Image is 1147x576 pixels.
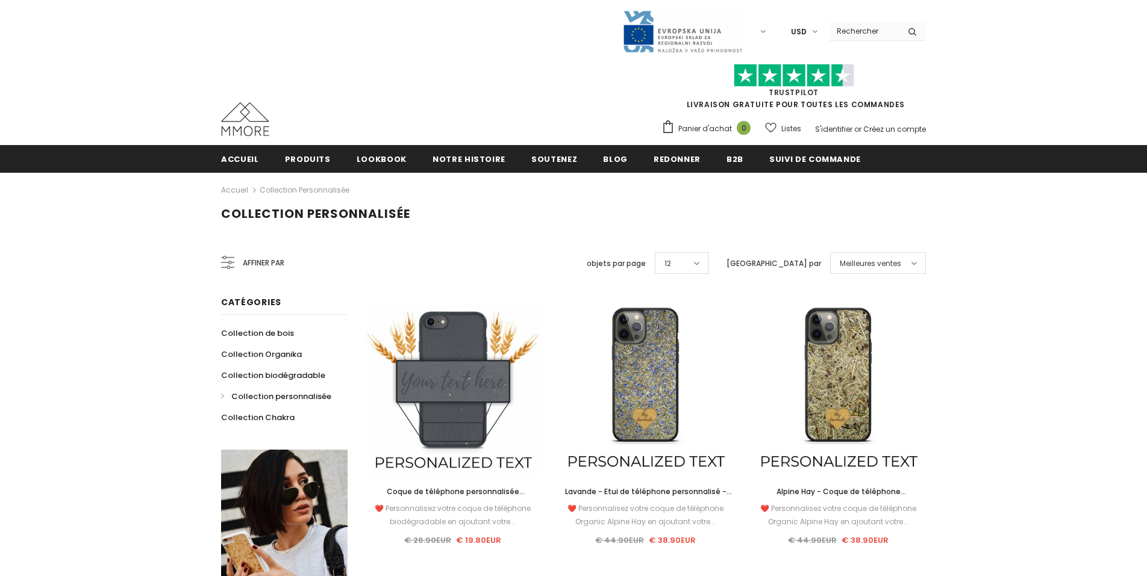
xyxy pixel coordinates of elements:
[734,64,854,87] img: Faites confiance aux étoiles pilotes
[221,183,248,197] a: Accueil
[366,485,540,498] a: Coque de téléphone personnalisée biodégradable - Noire
[727,258,821,270] label: [GEOGRAPHIC_DATA] par
[558,485,733,498] a: Lavande - Etui de téléphone personnalisé - Cadeau personnalisé
[433,145,505,172] a: Notre histoire
[769,153,861,165] span: Suivi de commande
[357,153,407,165] span: Lookbook
[751,485,926,498] a: Alpine Hay - Coque de téléphone personnalisée - Cadeau personnalisé
[622,10,743,54] img: Javni Razpis
[661,120,757,138] a: Panier d'achat 0
[357,145,407,172] a: Lookbook
[221,296,281,308] span: Catégories
[221,205,410,222] span: Collection personnalisée
[285,153,331,165] span: Produits
[769,145,861,172] a: Suivi de commande
[768,486,909,510] span: Alpine Hay - Coque de téléphone personnalisée - Cadeau personnalisé
[654,145,701,172] a: Redonner
[603,145,628,172] a: Blog
[649,534,696,546] span: € 38.90EUR
[765,118,801,139] a: Listes
[737,121,751,135] span: 0
[791,26,807,38] span: USD
[366,502,540,528] div: ❤️ Personnalisez votre coque de téléphone biodégradable en ajoutant votre...
[654,153,701,165] span: Redonner
[531,153,577,165] span: soutenez
[531,145,577,172] a: soutenez
[221,348,302,360] span: Collection Organika
[221,327,294,339] span: Collection de bois
[587,258,646,270] label: objets par page
[260,185,349,195] a: Collection personnalisée
[565,486,732,510] span: Lavande - Etui de téléphone personnalisé - Cadeau personnalisé
[221,370,325,381] span: Collection biodégradable
[661,69,926,110] span: LIVRAISON GRATUITE POUR TOUTES LES COMMANDES
[603,153,628,165] span: Blog
[788,534,837,546] span: € 44.90EUR
[863,124,926,134] a: Créez un compte
[678,123,732,135] span: Panier d'achat
[830,22,899,40] input: Search Site
[815,124,852,134] a: S'identifier
[727,153,743,165] span: B2B
[221,365,325,386] a: Collection biodégradable
[751,502,926,528] div: ❤️ Personnalisez votre coque de téléphone Organic Alpine Hay en ajoutant votre...
[221,412,295,423] span: Collection Chakra
[664,258,671,270] span: 12
[595,534,644,546] span: € 44.90EUR
[769,87,819,98] a: TrustPilot
[781,123,801,135] span: Listes
[842,534,889,546] span: € 38.90EUR
[854,124,861,134] span: or
[221,344,302,365] a: Collection Organika
[243,256,284,270] span: Affiner par
[221,153,259,165] span: Accueil
[221,102,269,136] img: Cas MMORE
[840,258,901,270] span: Meilleures ventes
[622,26,743,36] a: Javni Razpis
[221,386,331,407] a: Collection personnalisée
[221,323,294,344] a: Collection de bois
[387,486,525,510] span: Coque de téléphone personnalisée biodégradable - Noire
[727,145,743,172] a: B2B
[221,145,259,172] a: Accueil
[285,145,331,172] a: Produits
[433,153,505,165] span: Notre histoire
[231,391,331,402] span: Collection personnalisée
[558,502,733,528] div: ❤️ Personnalisez votre coque de téléphone Organic Alpine Hay en ajoutant votre...
[456,534,501,546] span: € 19.80EUR
[221,407,295,428] a: Collection Chakra
[404,534,451,546] span: € 26.90EUR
